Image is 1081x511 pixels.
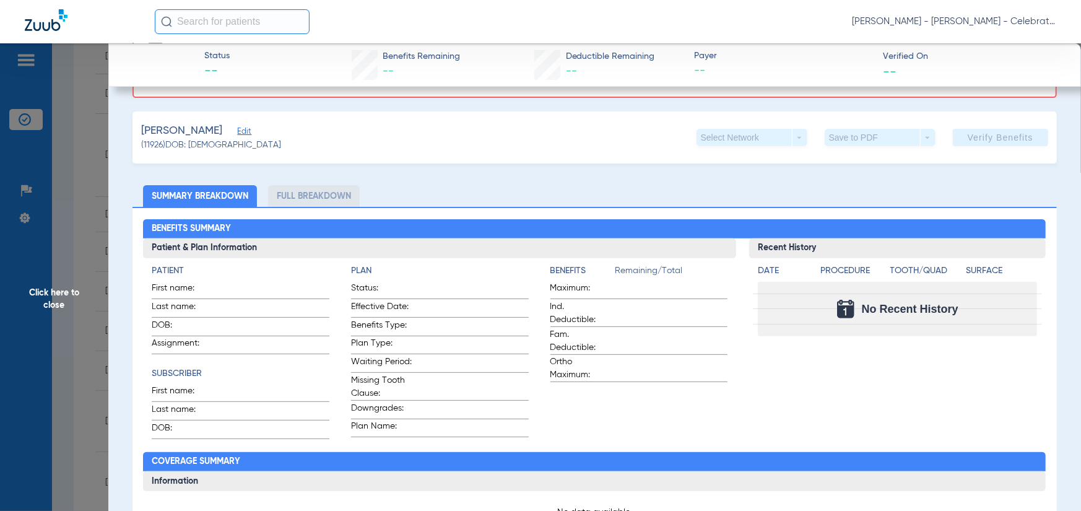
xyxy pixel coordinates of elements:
img: Search Icon [161,16,172,27]
app-breakdown-title: Tooth/Quad [890,264,962,282]
span: [PERSON_NAME] [141,123,222,139]
h4: Tooth/Quad [890,264,962,277]
h4: Date [758,264,810,277]
app-breakdown-title: Benefits [550,264,615,282]
app-breakdown-title: Date [758,264,810,282]
iframe: Chat Widget [1019,452,1081,511]
span: (11926) DOB: [DEMOGRAPHIC_DATA] [141,139,281,152]
span: -- [566,66,577,77]
img: Zuub Logo [25,9,67,31]
span: Plan Type: [351,337,412,354]
span: Status [204,50,230,63]
span: Missing Tooth Clause: [351,374,412,400]
span: DOB: [152,422,212,439]
h3: Patient & Plan Information [143,238,736,258]
h2: Benefits Summary [143,219,1046,239]
span: First name: [152,282,212,299]
h4: Patient [152,264,329,277]
span: Effective Date: [351,300,412,317]
li: Full Breakdown [268,185,360,207]
span: Waiting Period: [351,356,412,372]
span: Fam. Deductible: [550,328,611,354]
span: First name: [152,385,212,401]
app-breakdown-title: Procedure [820,264,885,282]
h4: Benefits [550,264,615,277]
img: Calendar [837,300,854,318]
span: Downgrades: [351,402,412,419]
span: Assignment: [152,337,212,354]
span: Last name: [152,300,212,317]
span: [PERSON_NAME] - [PERSON_NAME] - Celebration Pediatric Dentistry [852,15,1056,28]
span: Benefits Remaining [383,50,460,63]
h2: Coverage Summary [143,452,1046,472]
span: Deductible Remaining [566,50,655,63]
span: No Recent History [862,303,958,315]
h4: Plan [351,264,529,277]
h3: Recent History [749,238,1046,258]
span: DOB: [152,319,212,336]
h3: Information [143,471,1046,491]
span: Last name: [152,403,212,420]
span: -- [694,63,872,79]
h4: Procedure [820,264,885,277]
span: -- [204,63,230,81]
span: Payer [694,50,872,63]
h4: Surface [966,264,1037,277]
span: Verified On [883,50,1061,63]
span: Benefits Type: [351,319,412,336]
span: Plan Name: [351,420,412,437]
span: Remaining/Total [615,264,728,282]
span: Status: [351,282,412,299]
app-breakdown-title: Surface [966,264,1037,282]
input: Search for patients [155,9,310,34]
li: Summary Breakdown [143,185,257,207]
span: Ortho Maximum: [550,356,611,382]
span: -- [383,66,394,77]
span: Edit [237,127,248,139]
span: Ind. Deductible: [550,300,611,326]
span: Maximum: [550,282,611,299]
span: -- [883,64,896,77]
h4: Subscriber [152,367,329,380]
